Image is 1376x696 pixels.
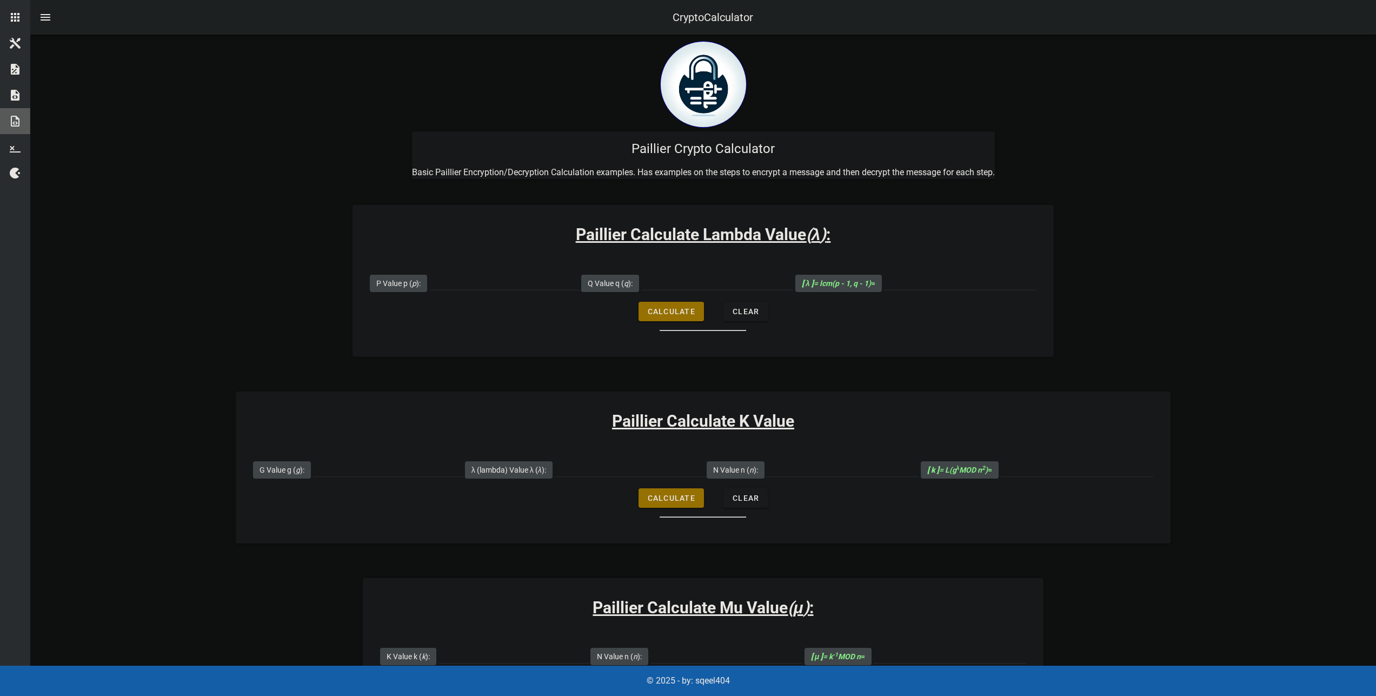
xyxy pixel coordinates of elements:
[927,466,939,474] b: [ k ]
[260,465,304,475] label: G Value g ( ):
[588,278,633,289] label: Q Value q ( ):
[597,651,642,662] label: N Value n ( ):
[353,222,1054,247] h3: Paillier Calculate Lambda Value :
[723,302,768,321] button: Clear
[811,652,823,661] b: [ μ ]
[732,494,759,502] span: Clear
[713,465,758,475] label: N Value n ( ):
[647,675,730,686] span: © 2025 - by: sqeel404
[660,41,747,128] img: encryption logo
[387,651,430,662] label: K Value k ( ):
[927,466,993,474] span: =
[982,465,985,472] sup: 2
[624,279,628,288] i: q
[927,466,988,474] i: = L(g MOD n )
[811,652,861,661] i: = k MOD n
[811,652,865,661] span: =
[471,465,546,475] label: λ (lambda) Value λ ( ):
[236,409,1171,433] h3: Paillier Calculate K Value
[956,465,960,472] sup: λ
[647,307,695,316] span: Calculate
[812,225,821,244] b: λ
[660,120,747,130] a: home
[412,279,416,288] i: p
[802,279,814,288] b: [ λ ]
[296,466,300,474] i: g
[639,302,704,321] button: Calculate
[363,595,1043,620] h3: Paillier Calculate Mu Value :
[732,307,759,316] span: Clear
[376,278,421,289] label: P Value p ( ):
[422,652,426,661] i: k
[647,494,695,502] span: Calculate
[639,488,704,508] button: Calculate
[412,166,995,179] p: Basic Paillier Encryption/Decryption Calculation examples. Has examples on the steps to encrypt a...
[833,651,838,658] sup: -1
[412,131,995,166] div: Paillier Crypto Calculator
[806,225,827,244] i: ( )
[32,4,58,30] button: nav-menu-toggle
[793,598,803,617] b: μ
[802,279,875,288] span: =
[788,598,809,617] i: ( )
[749,466,754,474] i: n
[723,488,768,508] button: Clear
[538,466,542,474] i: λ
[802,279,871,288] i: = lcm(p - 1, q - 1)
[673,9,753,25] div: CryptoCalculator
[633,652,637,661] i: n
